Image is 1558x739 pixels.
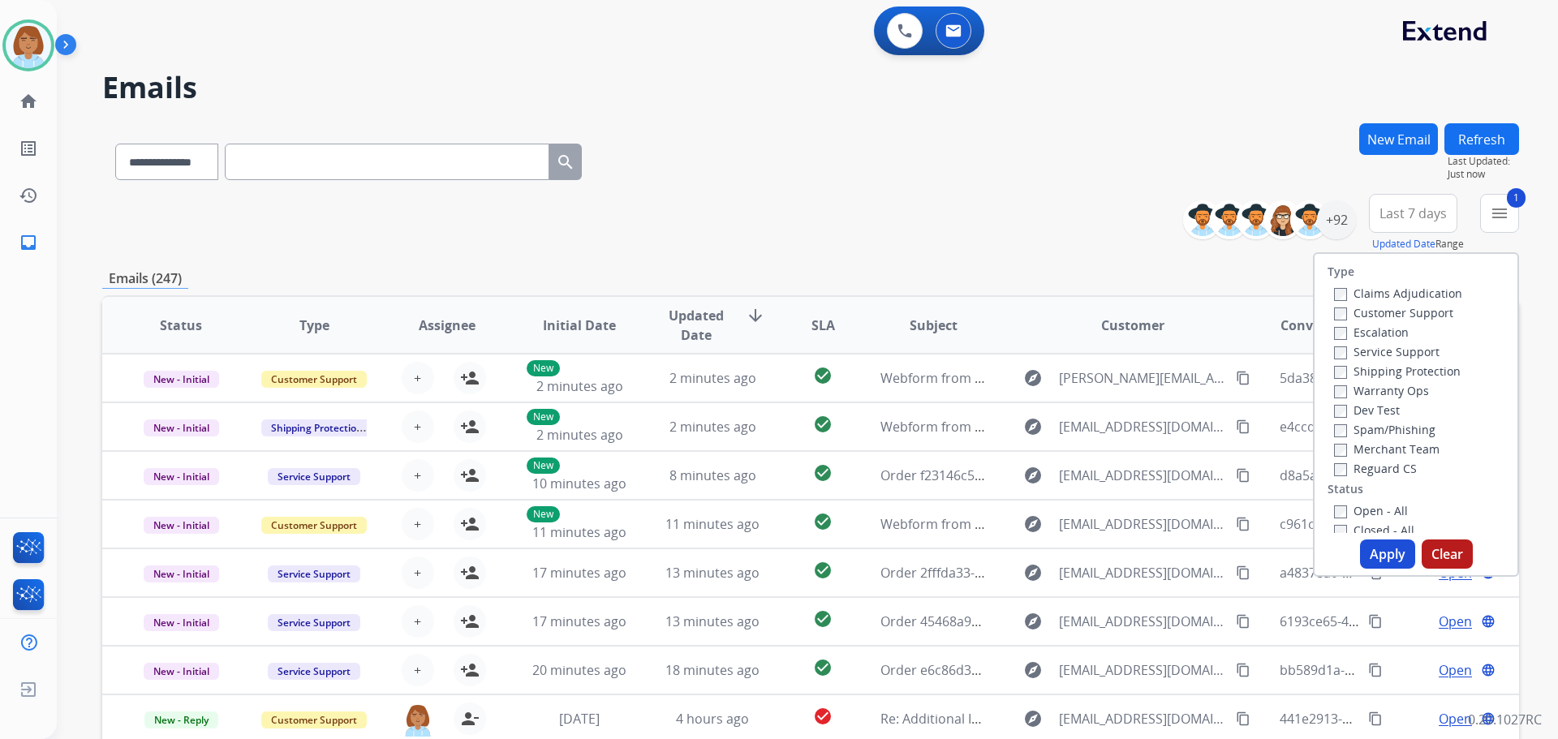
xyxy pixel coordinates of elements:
[746,306,765,325] mat-icon: arrow_downward
[1334,288,1347,301] input: Claims Adjudication
[527,360,560,376] p: New
[813,707,833,726] mat-icon: check_circle
[1334,344,1440,359] label: Service Support
[261,517,367,534] span: Customer Support
[414,466,421,485] span: +
[402,508,434,540] button: +
[880,515,1248,533] span: Webform from [EMAIL_ADDRESS][DOMAIN_NAME] on [DATE]
[1372,238,1435,251] button: Updated Date
[1334,327,1347,340] input: Escalation
[402,410,434,443] button: +
[1280,661,1533,679] span: bb589d1a-2743-41da-9a36-6bd4cceb2c85
[1334,366,1347,379] input: Shipping Protection
[144,663,219,680] span: New - Initial
[1439,709,1472,728] span: Open
[1481,614,1496,629] mat-icon: language
[527,458,560,474] p: New
[414,563,421,582] span: +
[1236,419,1250,434] mat-icon: content_copy
[660,306,734,345] span: Updated Date
[1334,346,1347,359] input: Service Support
[460,368,480,388] mat-icon: person_add
[414,368,421,388] span: +
[1334,405,1347,418] input: Dev Test
[676,710,749,728] span: 4 hours ago
[910,316,958,335] span: Subject
[1444,123,1519,155] button: Refresh
[1101,316,1164,335] span: Customer
[1372,237,1464,251] span: Range
[144,711,218,728] span: New - Reply
[261,711,367,728] span: Customer Support
[1059,417,1226,436] span: [EMAIL_ADDRESS][DOMAIN_NAME]
[460,563,480,582] mat-icon: person_add
[268,468,360,485] span: Service Support
[1334,363,1461,379] label: Shipping Protection
[402,605,434,638] button: +
[414,660,421,680] span: +
[6,23,51,68] img: avatar
[1236,614,1250,629] mat-icon: content_copy
[261,419,372,436] span: Shipping Protection
[1334,505,1347,518] input: Open - All
[402,459,434,492] button: +
[532,612,626,630] span: 17 minutes ago
[880,661,1164,679] span: Order e6c86d36-f537-4765-abcc-abe8b466cd6f
[1236,711,1250,726] mat-icon: content_copy
[880,564,1160,582] span: Order 2fffda33-214b-43d4-82f6-4aad49e038c9
[811,316,835,335] span: SLA
[144,517,219,534] span: New - Initial
[880,710,1041,728] span: Re: Additional Information
[1368,614,1383,629] mat-icon: content_copy
[19,92,38,111] mat-icon: home
[1023,417,1043,436] mat-icon: explore
[665,661,760,679] span: 18 minutes ago
[1334,305,1453,320] label: Customer Support
[414,514,421,534] span: +
[1334,444,1347,457] input: Merchant Team
[813,561,833,580] mat-icon: check_circle
[299,316,329,335] span: Type
[1280,710,1528,728] span: 441e2913-84b1-48da-8c46-871fd1622711
[1334,463,1347,476] input: Reguard CS
[1368,711,1383,726] mat-icon: content_copy
[402,556,434,589] button: +
[1236,663,1250,677] mat-icon: content_copy
[1368,663,1383,677] mat-icon: content_copy
[1448,168,1519,181] span: Just now
[460,466,480,485] mat-icon: person_add
[1023,514,1043,534] mat-icon: explore
[1422,539,1473,569] button: Clear
[1334,383,1429,398] label: Warranty Ops
[880,612,1170,630] span: Order 45468a9e-b22d-420d-b6f4-a40a782c32b8
[1023,368,1043,388] mat-icon: explore
[1280,515,1529,533] span: c961ccdd-b661-4d1f-8d5a-2da47e146691
[268,614,360,631] span: Service Support
[1023,709,1043,728] mat-icon: explore
[1360,539,1415,569] button: Apply
[1236,468,1250,483] mat-icon: content_copy
[1280,316,1384,335] span: Conversation ID
[1507,188,1526,208] span: 1
[1334,402,1400,418] label: Dev Test
[268,663,360,680] span: Service Support
[1481,663,1496,677] mat-icon: language
[268,565,360,582] span: Service Support
[880,418,1248,436] span: Webform from [EMAIL_ADDRESS][DOMAIN_NAME] on [DATE]
[460,514,480,534] mat-icon: person_add
[19,139,38,158] mat-icon: list_alt
[1334,461,1417,476] label: Reguard CS
[1468,710,1542,729] p: 0.20.1027RC
[1334,441,1440,457] label: Merchant Team
[102,269,188,289] p: Emails (247)
[1328,264,1354,280] label: Type
[414,417,421,436] span: +
[1334,522,1414,538] label: Closed - All
[527,506,560,522] p: New
[1280,612,1527,630] span: 6193ce65-4328-4126-87a6-821c271ca488
[1280,466,1526,484] span: d8a5acba-4e9b-44ce-a030-c44f1cc9b148
[1439,612,1472,631] span: Open
[1059,514,1226,534] span: [EMAIL_ADDRESS][DOMAIN_NAME]
[532,661,626,679] span: 20 minutes ago
[1334,422,1435,437] label: Spam/Phishing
